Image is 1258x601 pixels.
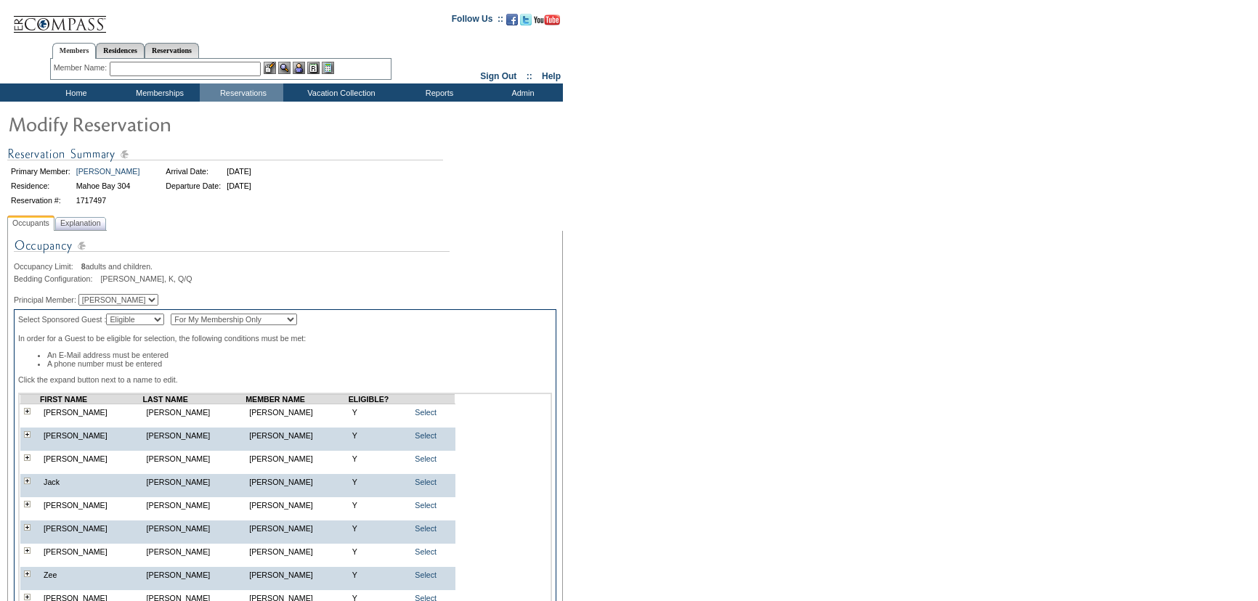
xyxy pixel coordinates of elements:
[245,567,349,583] td: [PERSON_NAME]
[96,43,145,58] a: Residences
[40,497,143,513] td: [PERSON_NAME]
[52,43,97,59] a: Members
[143,544,246,560] td: [PERSON_NAME]
[415,501,437,510] a: Select
[349,497,407,513] td: Y
[307,62,320,74] img: Reservations
[24,547,31,554] img: plus.gif
[40,428,143,443] td: [PERSON_NAME]
[145,43,199,58] a: Reservations
[40,474,143,490] td: Jack
[349,404,407,421] td: Y
[74,194,142,207] td: 1717497
[24,594,31,600] img: plus.gif
[527,71,532,81] span: ::
[14,262,79,271] span: Occupancy Limit:
[293,62,305,74] img: Impersonate
[143,428,246,443] td: [PERSON_NAME]
[245,404,349,421] td: [PERSON_NAME]
[415,547,437,556] a: Select
[143,395,246,404] td: LAST NAME
[14,237,450,262] img: Occupancy
[245,428,349,443] td: [PERSON_NAME]
[7,109,298,138] img: Modify Reservation
[9,216,52,231] span: Occupants
[24,524,31,531] img: plus.gif
[57,216,104,231] span: Explanation
[396,83,479,102] td: Reports
[349,544,407,560] td: Y
[116,83,200,102] td: Memberships
[14,274,98,283] span: Bedding Configuration:
[47,359,552,368] li: A phone number must be entered
[322,62,334,74] img: b_calculator.gif
[40,404,143,421] td: [PERSON_NAME]
[200,83,283,102] td: Reservations
[349,474,407,490] td: Y
[245,497,349,513] td: [PERSON_NAME]
[415,524,437,533] a: Select
[9,165,73,178] td: Primary Member:
[24,431,31,438] img: plus.gif
[349,567,407,583] td: Y
[40,395,143,404] td: FIRST NAME
[54,62,110,74] div: Member Name:
[24,478,31,484] img: plus.gif
[224,179,253,192] td: [DATE]
[415,431,437,440] a: Select
[40,520,143,536] td: [PERSON_NAME]
[506,14,518,25] img: Become our fan on Facebook
[143,451,246,467] td: [PERSON_NAME]
[415,571,437,579] a: Select
[264,62,276,74] img: b_edit.gif
[520,18,532,27] a: Follow us on Twitter
[245,520,349,536] td: [PERSON_NAME]
[74,179,142,192] td: Mahoe Bay 304
[100,274,192,283] span: [PERSON_NAME], K, Q/Q
[24,408,31,414] img: plus.gif
[480,71,516,81] a: Sign Out
[479,83,563,102] td: Admin
[349,520,407,536] td: Y
[143,520,246,536] td: [PERSON_NAME]
[278,62,291,74] img: View
[7,145,443,163] img: Reservation Summary
[245,451,349,467] td: [PERSON_NAME]
[47,351,552,359] li: An E-Mail address must be entered
[534,18,560,27] a: Subscribe to our YouTube Channel
[534,15,560,25] img: Subscribe to our YouTube Channel
[283,83,396,102] td: Vacation Collection
[163,165,223,178] td: Arrival Date:
[24,454,31,461] img: plus.gif
[415,478,437,486] a: Select
[40,567,143,583] td: Zee
[163,179,223,192] td: Departure Date:
[506,18,518,27] a: Become our fan on Facebook
[40,544,143,560] td: [PERSON_NAME]
[415,454,437,463] a: Select
[14,295,76,304] span: Principal Member:
[245,544,349,560] td: [PERSON_NAME]
[12,4,107,33] img: Compass Home
[81,262,86,271] span: 8
[245,474,349,490] td: [PERSON_NAME]
[9,194,73,207] td: Reservation #:
[415,408,437,417] a: Select
[349,428,407,443] td: Y
[143,567,246,583] td: [PERSON_NAME]
[24,501,31,507] img: plus.gif
[452,12,503,30] td: Follow Us ::
[245,395,349,404] td: MEMBER NAME
[76,167,140,176] a: [PERSON_NAME]
[40,451,143,467] td: [PERSON_NAME]
[349,451,407,467] td: Y
[14,262,556,271] div: adults and children.
[143,497,246,513] td: [PERSON_NAME]
[143,404,246,421] td: [PERSON_NAME]
[542,71,561,81] a: Help
[24,571,31,577] img: plus.gif
[224,165,253,178] td: [DATE]
[520,14,532,25] img: Follow us on Twitter
[349,395,407,404] td: ELIGIBLE?
[33,83,116,102] td: Home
